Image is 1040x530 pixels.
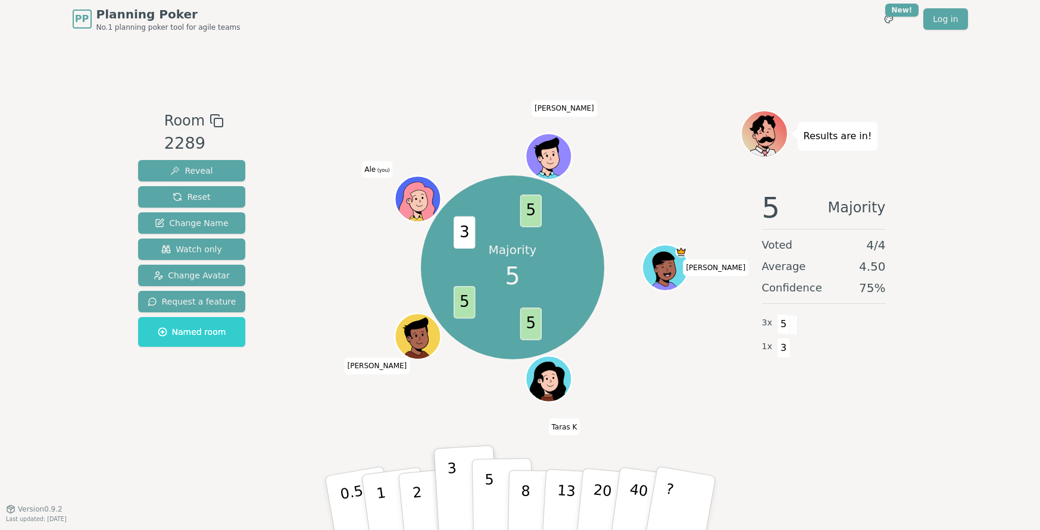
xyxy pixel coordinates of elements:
[96,6,241,23] span: Planning Poker
[828,193,886,222] span: Majority
[762,237,793,253] span: Voted
[676,246,687,257] span: Dan is the host
[762,193,780,222] span: 5
[520,308,542,340] span: 5
[454,286,475,318] span: 5
[75,12,89,26] span: PP
[73,6,241,32] a: PPPlanning PokerNo.1 planning poker tool for agile teams
[376,167,390,173] span: (you)
[345,357,410,374] span: Click to change your name
[396,177,440,221] button: Click to change your avatar
[138,186,246,208] button: Reset
[138,239,246,260] button: Watch only
[762,316,773,330] span: 3 x
[96,23,241,32] span: No.1 planning poker tool for agile teams
[161,243,222,255] span: Watch only
[6,516,67,522] span: Last updated: [DATE]
[520,195,542,227] span: 5
[859,280,885,296] span: 75 %
[548,418,580,435] span: Click to change your name
[885,4,919,17] div: New!
[138,317,246,347] button: Named room
[158,326,226,338] span: Named room
[170,165,213,177] span: Reveal
[6,504,63,514] button: Version0.9.2
[505,258,520,294] span: 5
[777,314,791,334] span: 5
[866,237,885,253] span: 4 / 4
[446,460,460,525] p: 3
[804,128,872,145] p: Results are in!
[762,258,806,275] span: Average
[138,212,246,234] button: Change Name
[777,338,791,358] span: 3
[361,161,392,177] span: Click to change your name
[138,265,246,286] button: Change Avatar
[155,217,228,229] span: Change Name
[164,110,205,131] span: Room
[859,258,886,275] span: 4.50
[683,259,748,276] span: Click to change your name
[164,131,224,156] div: 2289
[454,217,475,249] span: 3
[489,242,537,258] p: Majority
[878,8,900,30] button: New!
[18,504,63,514] span: Version 0.9.2
[138,160,246,181] button: Reveal
[138,291,246,312] button: Request a feature
[762,340,773,353] span: 1 x
[173,191,210,203] span: Reset
[532,100,597,117] span: Click to change your name
[148,296,236,308] span: Request a feature
[154,269,230,281] span: Change Avatar
[923,8,967,30] a: Log in
[762,280,822,296] span: Confidence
